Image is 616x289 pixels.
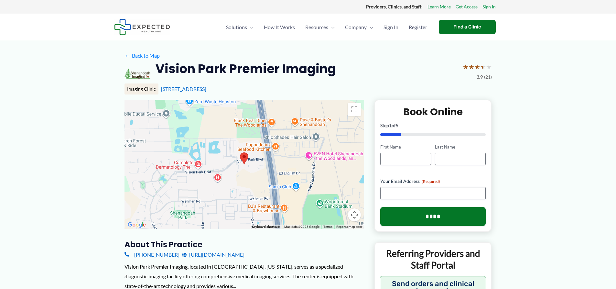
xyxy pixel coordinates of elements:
a: ←Back to Map [124,51,160,61]
button: Keyboard shortcuts [252,225,280,229]
label: Your Email Address [380,178,486,184]
a: Terms (opens in new tab) [323,225,332,228]
span: ★ [486,61,492,73]
p: Step of [380,123,486,128]
a: [STREET_ADDRESS] [161,86,206,92]
span: ★ [469,61,474,73]
span: 3.9 [477,73,483,81]
span: (21) [484,73,492,81]
span: Menu Toggle [367,16,373,39]
span: Sign In [384,16,398,39]
span: ★ [480,61,486,73]
nav: Primary Site Navigation [221,16,432,39]
a: Sign In [378,16,404,39]
a: SolutionsMenu Toggle [221,16,259,39]
a: [URL][DOMAIN_NAME] [182,250,244,260]
label: First Name [380,144,431,150]
a: How It Works [259,16,300,39]
h3: About this practice [124,239,364,250]
span: Register [409,16,427,39]
button: Map camera controls [348,208,361,221]
button: Toggle fullscreen view [348,103,361,116]
a: [PHONE_NUMBER] [124,250,179,260]
a: Learn More [427,3,451,11]
span: Menu Toggle [247,16,254,39]
a: Report a map error [336,225,362,228]
a: Sign In [482,3,496,11]
label: Last Name [435,144,486,150]
span: ★ [474,61,480,73]
a: Open this area in Google Maps (opens a new window) [126,221,147,229]
div: Imaging Clinic [124,83,158,94]
a: Register [404,16,432,39]
span: (Required) [422,179,440,184]
a: Find a Clinic [439,20,496,34]
a: CompanyMenu Toggle [340,16,378,39]
img: Expected Healthcare Logo - side, dark font, small [114,19,170,35]
a: Get Access [456,3,478,11]
img: Google [126,221,147,229]
span: Resources [305,16,328,39]
strong: Providers, Clinics, and Staff: [366,4,423,9]
span: Menu Toggle [328,16,335,39]
span: How It Works [264,16,295,39]
span: Map data ©2025 Google [284,225,319,228]
span: 1 [389,123,392,128]
span: 5 [396,123,398,128]
h2: Book Online [380,106,486,118]
span: Solutions [226,16,247,39]
h2: Vision Park Premier Imaging [156,61,336,77]
span: ← [124,52,131,59]
span: ★ [463,61,469,73]
a: ResourcesMenu Toggle [300,16,340,39]
span: Company [345,16,367,39]
p: Referring Providers and Staff Portal [380,248,486,271]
